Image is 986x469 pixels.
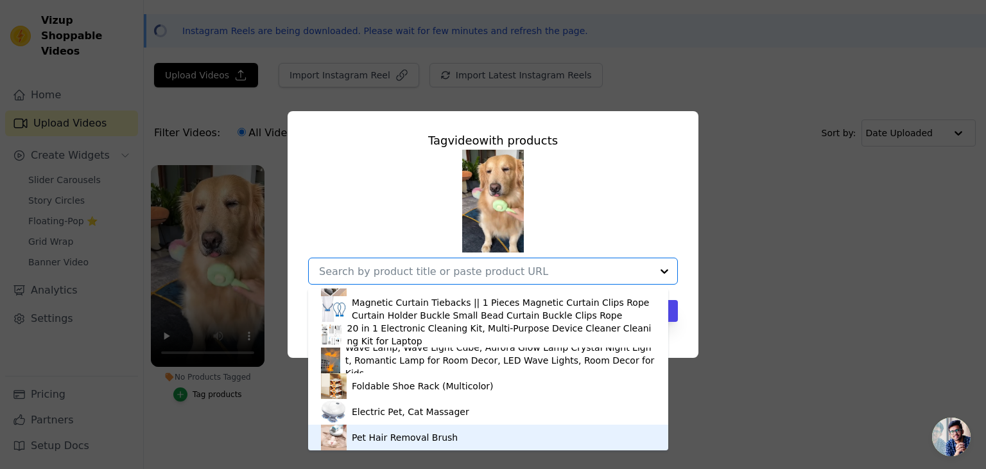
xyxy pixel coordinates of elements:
[345,341,655,380] div: Wave Lamp, Wave Light Cube, Aurora Glow Lamp Crystal Night Light, Romantic Lamp for Room Decor, L...
[352,431,458,444] div: Pet Hair Removal Brush
[321,322,342,348] img: product thumbnail
[352,296,655,322] div: Magnetic Curtain Tiebacks || 1 Pieces Magnetic Curtain Clips Rope Curtain Holder Buckle Small Bea...
[352,405,469,418] div: Electric Pet, Cat Massager
[352,380,494,393] div: Foldable Shoe Rack (Multicolor)
[321,399,347,425] img: product thumbnail
[321,348,340,373] img: product thumbnail
[319,265,652,278] input: Search by product title or paste product URL
[321,373,347,399] img: product thumbnail
[321,296,347,322] img: product thumbnail
[308,132,678,150] div: Tag video with products
[347,322,655,348] div: 20 in 1 Electronic Cleaning Kit, Multi-Purpose Device Cleaner Cleaning Kit for Laptop
[462,150,524,252] img: reel-preview-zk8wxu-ys.myshopify.com-3714062946533311541_76718956469.jpeg
[932,418,971,456] a: Open chat
[321,425,347,450] img: product thumbnail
